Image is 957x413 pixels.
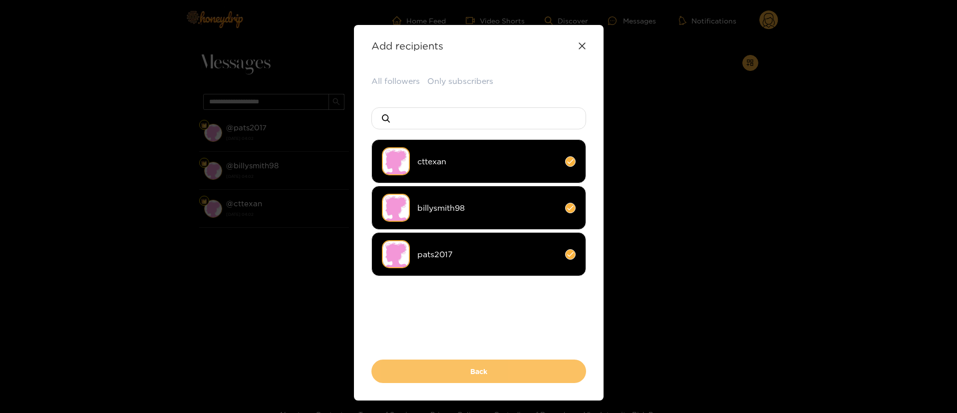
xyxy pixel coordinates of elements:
span: billysmith98 [417,202,558,214]
button: Only subscribers [427,75,493,87]
img: no-avatar.png [382,147,410,175]
span: pats2017 [417,249,558,260]
img: no-avatar.png [382,240,410,268]
strong: Add recipients [371,40,443,51]
img: no-avatar.png [382,194,410,222]
button: Back [371,360,586,383]
button: All followers [371,75,420,87]
span: cttexan [417,156,558,167]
